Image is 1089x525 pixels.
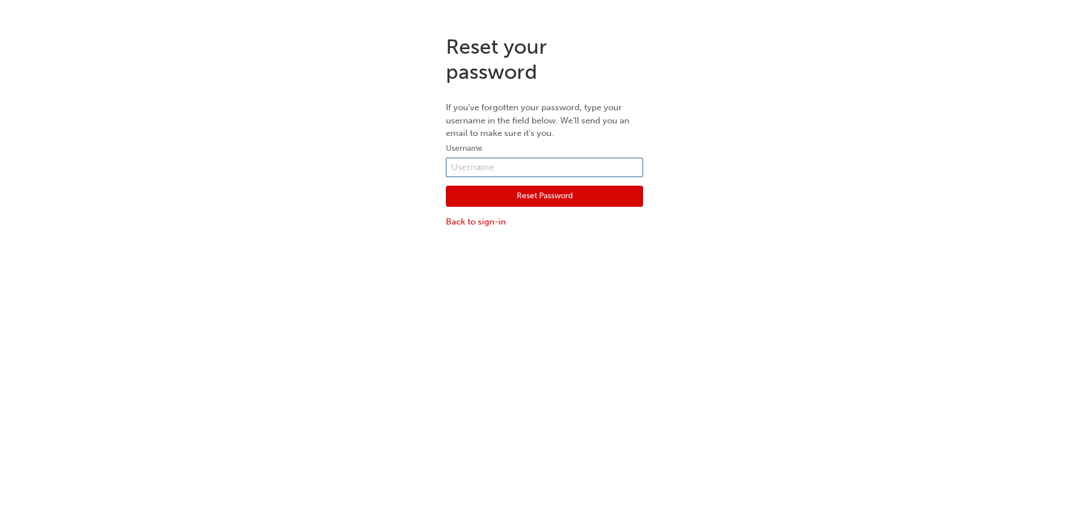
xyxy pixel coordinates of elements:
input: Username [446,158,643,177]
button: Reset Password [446,186,643,207]
a: Back to sign-in [446,215,643,229]
h1: Reset your password [446,34,643,84]
label: Username [446,142,643,155]
p: If you've forgotten your password, type your username in the field below. We'll send you an email... [446,101,643,140]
